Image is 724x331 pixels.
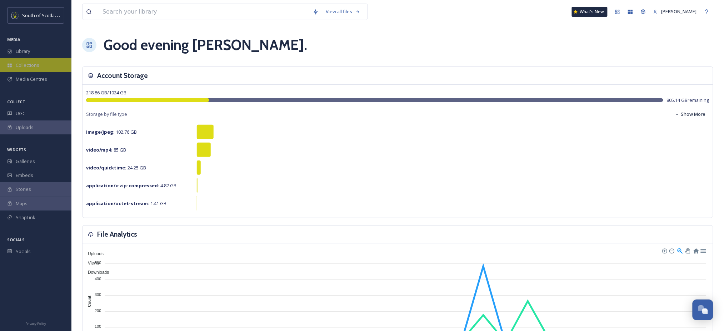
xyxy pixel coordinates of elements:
strong: application/octet-stream : [86,200,149,207]
button: Show More [671,107,709,121]
span: 218.86 GB / 1024 GB [86,89,126,96]
strong: video/mp4 : [86,147,113,153]
tspan: 300 [95,293,101,297]
span: 1.41 GB [86,200,166,207]
strong: image/jpeg : [86,129,115,135]
span: Embeds [16,172,33,179]
span: Collections [16,62,39,69]
div: Reset Zoom [693,247,699,253]
div: Selection Zoom [677,247,683,253]
span: 85 GB [86,147,126,153]
tspan: 500 [95,261,101,265]
span: Library [16,48,30,55]
span: 805.14 GB remaining [667,97,709,104]
button: Open Chat [693,300,713,320]
div: Panning [685,248,689,253]
span: SnapLink [16,214,35,221]
span: 102.76 GB [86,129,137,135]
h3: Account Storage [97,70,148,81]
span: Views [83,261,99,266]
text: Count [87,296,91,307]
span: Stories [16,186,31,193]
tspan: 100 [95,325,101,329]
span: SOCIALS [7,237,25,242]
div: Zoom In [662,248,667,253]
span: Media Centres [16,76,47,83]
a: Privacy Policy [25,319,46,327]
a: What's New [572,7,608,17]
span: WIDGETS [7,147,26,152]
span: UGC [16,110,25,117]
input: Search your library [99,4,309,20]
strong: application/x-zip-compressed : [86,182,159,189]
a: View all files [322,5,364,19]
span: Downloads [83,270,109,275]
a: [PERSON_NAME] [650,5,700,19]
tspan: 200 [95,308,101,313]
span: South of Scotland Destination Alliance [22,12,104,19]
span: 24.25 GB [86,164,146,171]
span: MEDIA [7,37,20,42]
img: images.jpeg [11,12,19,19]
span: Privacy Policy [25,321,46,326]
tspan: 400 [95,277,101,281]
div: Menu [700,247,706,253]
h3: File Analytics [97,229,137,239]
div: Zoom Out [669,248,674,253]
span: [PERSON_NAME] [661,8,697,15]
h1: Good evening [PERSON_NAME] . [104,34,307,56]
span: 4.87 GB [86,182,176,189]
span: Socials [16,248,31,255]
span: COLLECT [7,99,25,104]
span: Storage by file type [86,111,127,118]
span: Maps [16,200,28,207]
span: Uploads [16,124,34,131]
strong: video/quicktime : [86,164,126,171]
span: Uploads [83,251,104,256]
span: Galleries [16,158,35,165]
